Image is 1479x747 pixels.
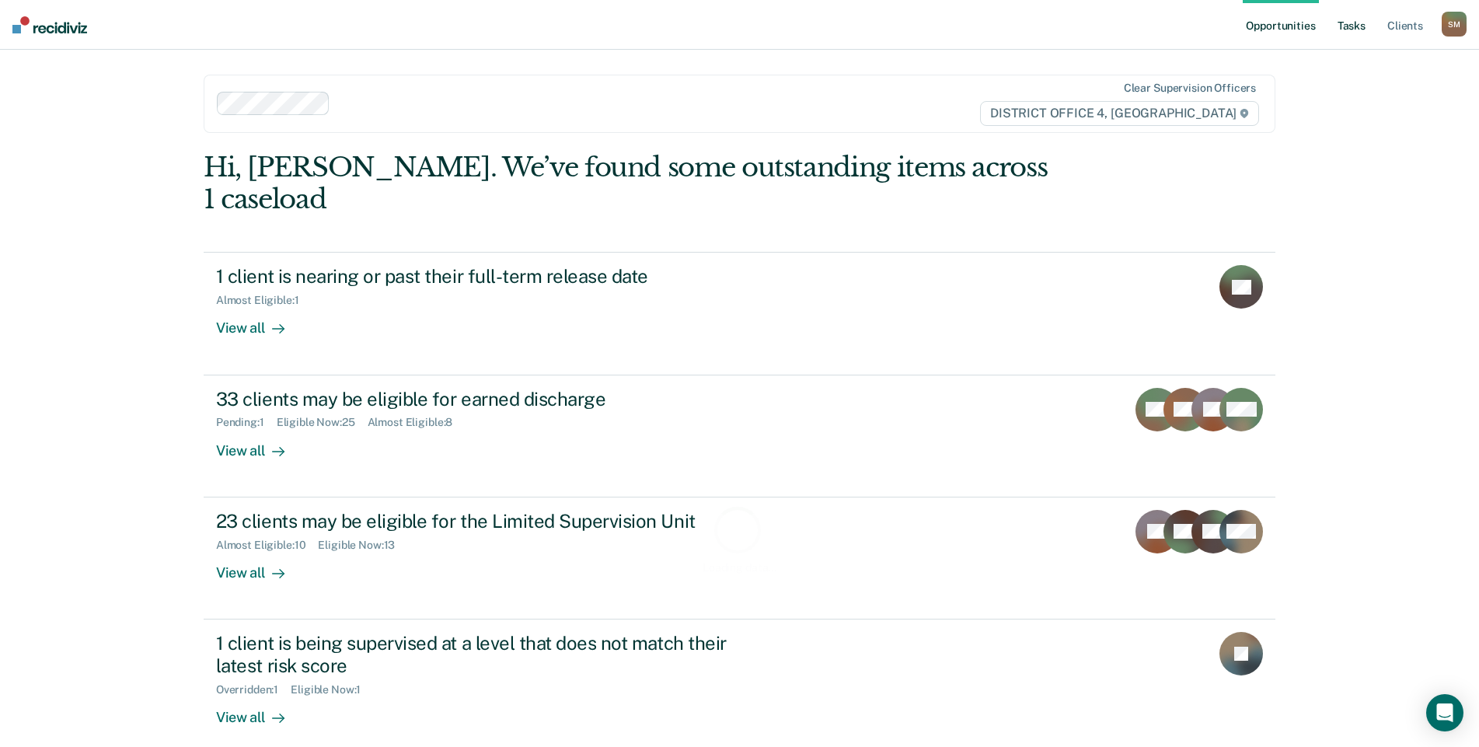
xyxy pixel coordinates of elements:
[277,416,368,429] div: Eligible Now : 25
[216,388,762,410] div: 33 clients may be eligible for earned discharge
[216,294,312,307] div: Almost Eligible : 1
[291,683,373,696] div: Eligible Now : 1
[1442,12,1467,37] button: SM
[980,101,1259,126] span: DISTRICT OFFICE 4, [GEOGRAPHIC_DATA]
[216,551,303,581] div: View all
[216,265,762,288] div: 1 client is nearing or past their full-term release date
[204,152,1061,215] div: Hi, [PERSON_NAME]. We’ve found some outstanding items across 1 caseload
[318,539,407,552] div: Eligible Now : 13
[12,16,87,33] img: Recidiviz
[204,252,1275,375] a: 1 client is nearing or past their full-term release dateAlmost Eligible:1View all
[216,632,762,677] div: 1 client is being supervised at a level that does not match their latest risk score
[216,510,762,532] div: 23 clients may be eligible for the Limited Supervision Unit
[216,696,303,726] div: View all
[1426,694,1463,731] div: Open Intercom Messenger
[216,416,277,429] div: Pending : 1
[216,683,291,696] div: Overridden : 1
[1124,82,1256,95] div: Clear supervision officers
[204,497,1275,620] a: 23 clients may be eligible for the Limited Supervision UnitAlmost Eligible:10Eligible Now:13View all
[204,375,1275,497] a: 33 clients may be eligible for earned dischargePending:1Eligible Now:25Almost Eligible:8View all
[216,307,303,337] div: View all
[216,539,319,552] div: Almost Eligible : 10
[368,416,466,429] div: Almost Eligible : 8
[1442,12,1467,37] div: S M
[216,429,303,459] div: View all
